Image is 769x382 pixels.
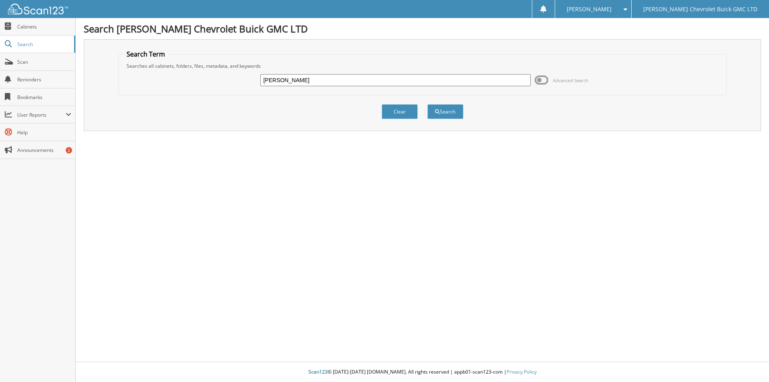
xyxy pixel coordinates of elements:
[123,63,723,69] div: Searches all cabinets, folders, files, metadata, and keywords
[17,76,71,83] span: Reminders
[17,147,71,154] span: Announcements
[123,50,169,59] legend: Search Term
[66,147,72,154] div: 2
[553,77,588,83] span: Advanced Search
[17,23,71,30] span: Cabinets
[567,7,612,12] span: [PERSON_NAME]
[17,111,66,118] span: User Reports
[17,41,70,48] span: Search
[8,4,68,14] img: scan123-logo-white.svg
[507,368,537,375] a: Privacy Policy
[76,362,769,382] div: © [DATE]-[DATE] [DOMAIN_NAME]. All rights reserved | appb01-scan123-com |
[308,368,328,375] span: Scan123
[17,94,71,101] span: Bookmarks
[84,22,761,35] h1: Search [PERSON_NAME] Chevrolet Buick GMC LTD
[382,104,418,119] button: Clear
[17,59,71,65] span: Scan
[17,129,71,136] span: Help
[643,7,757,12] span: [PERSON_NAME] Chevrolet Buick GMC LTD
[427,104,463,119] button: Search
